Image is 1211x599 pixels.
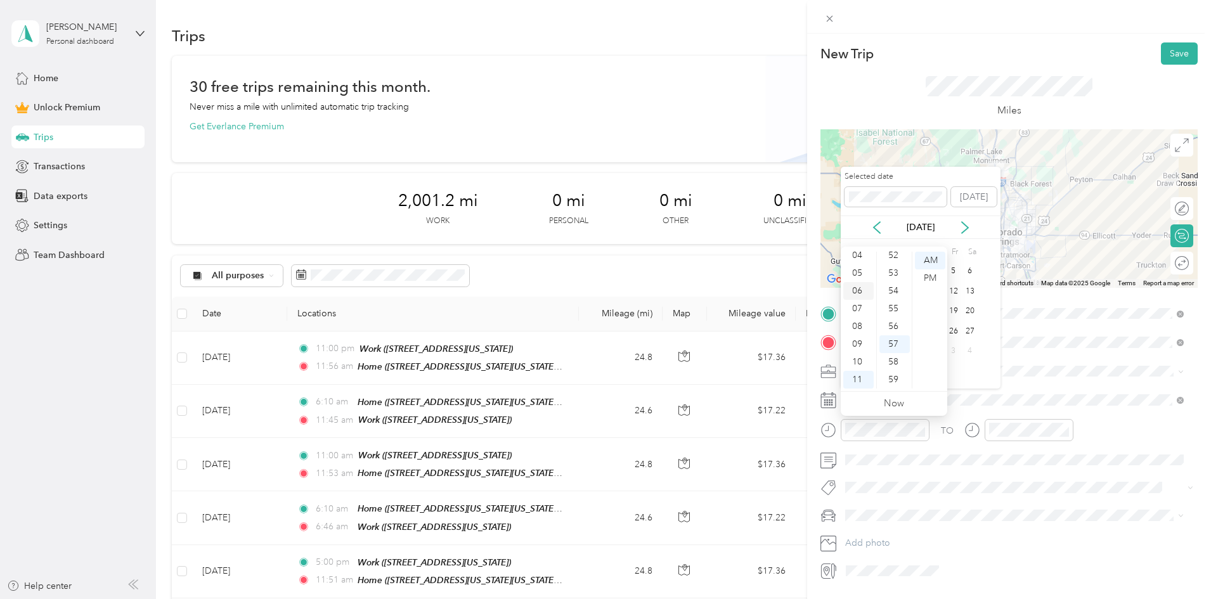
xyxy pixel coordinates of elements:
[894,221,947,234] p: [DATE]
[880,243,894,261] div: Mo
[945,323,962,339] div: 26
[945,283,962,299] div: 12
[951,187,997,207] button: [DATE]
[962,283,978,299] div: 13
[841,534,1198,552] button: Add photo
[997,103,1021,119] p: Miles
[879,247,910,264] div: 52
[962,264,978,280] div: 6
[950,243,962,261] div: Fr
[914,243,929,261] div: We
[843,335,874,353] div: 09
[1143,280,1194,287] a: Report a map error
[945,264,962,280] div: 5
[879,264,910,282] div: 53
[879,282,910,300] div: 54
[845,171,947,183] label: Selected date
[898,243,910,261] div: Tu
[1041,280,1110,287] span: Map data ©2025 Google
[843,264,874,282] div: 05
[962,344,978,359] div: 4
[824,271,865,288] a: Open this area in Google Maps (opens a new window)
[843,247,874,264] div: 04
[879,318,910,335] div: 56
[915,269,945,287] div: PM
[966,243,978,261] div: Sa
[962,304,978,319] div: 20
[843,318,874,335] div: 08
[879,371,910,389] div: 59
[824,271,865,288] img: Google
[843,300,874,318] div: 07
[1161,42,1198,65] button: Save
[879,335,910,353] div: 57
[945,344,962,359] div: 3
[945,304,962,319] div: 19
[1140,528,1211,599] iframe: Everlance-gr Chat Button Frame
[864,243,876,261] div: Su
[1118,280,1136,287] a: Terms (opens in new tab)
[962,323,978,339] div: 27
[879,353,910,371] div: 58
[979,279,1033,288] button: Keyboard shortcuts
[884,397,904,409] a: Now
[915,252,945,269] div: AM
[843,371,874,389] div: 11
[941,424,954,437] div: TO
[879,300,910,318] div: 55
[843,353,874,371] div: 10
[933,243,945,261] div: Th
[820,45,874,63] p: New Trip
[843,282,874,300] div: 06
